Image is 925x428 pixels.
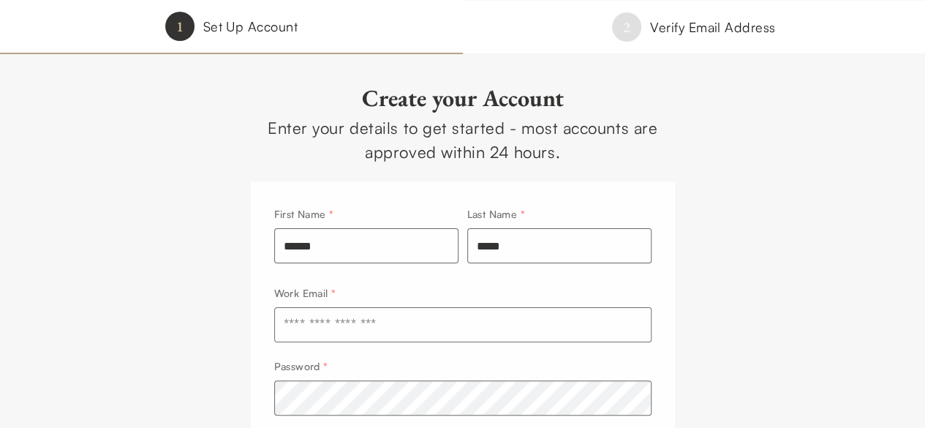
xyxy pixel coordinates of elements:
[176,16,184,37] h6: 1
[203,16,298,37] div: Set Up Account
[467,208,525,220] label: Last Name
[274,287,336,299] label: Work Email
[623,17,630,37] h6: 2
[274,360,328,372] label: Password
[251,116,675,164] div: Enter your details to get started - most accounts are approved within 24 hours.
[650,17,775,38] div: Verify Email Address
[251,83,675,113] h2: Create your Account
[274,208,334,220] label: First Name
